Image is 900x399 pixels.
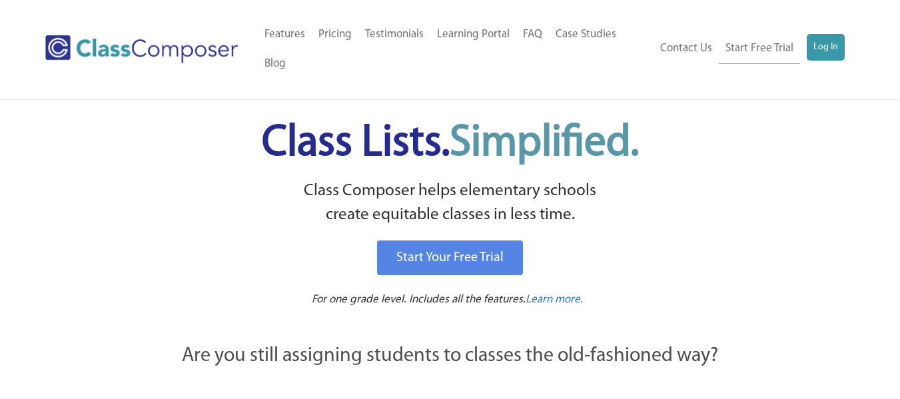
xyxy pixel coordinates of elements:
a: Learning Portal [430,20,516,49]
a: Log In [807,34,845,61]
a: Blog [258,49,292,79]
span: Learn more. [526,294,583,305]
a: Testimonials [358,20,430,49]
a: Contact Us [654,34,719,63]
a: Start Your Free Trial [377,240,523,275]
p: Are you still assigning students to classes the old-fashioned way? [111,342,790,371]
a: Start Free Trial [719,34,800,64]
a: Case Studies [549,20,623,49]
span: Simplified. [450,122,639,165]
nav: Header Menu [652,34,845,64]
a: Learn more. [526,292,583,308]
span: Class Lists. [262,122,639,165]
span: For one grade level. Includes all the features. [312,294,526,305]
nav: Header Menu [258,20,653,79]
a: FAQ [516,20,549,49]
a: Features [258,20,312,49]
a: Pricing [312,20,358,49]
span: Start Your Free Trial [396,251,504,264]
p: Class Composer helps elementary schools create equitable classes in less time. [109,179,792,228]
img: Class Composer [45,35,238,63]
